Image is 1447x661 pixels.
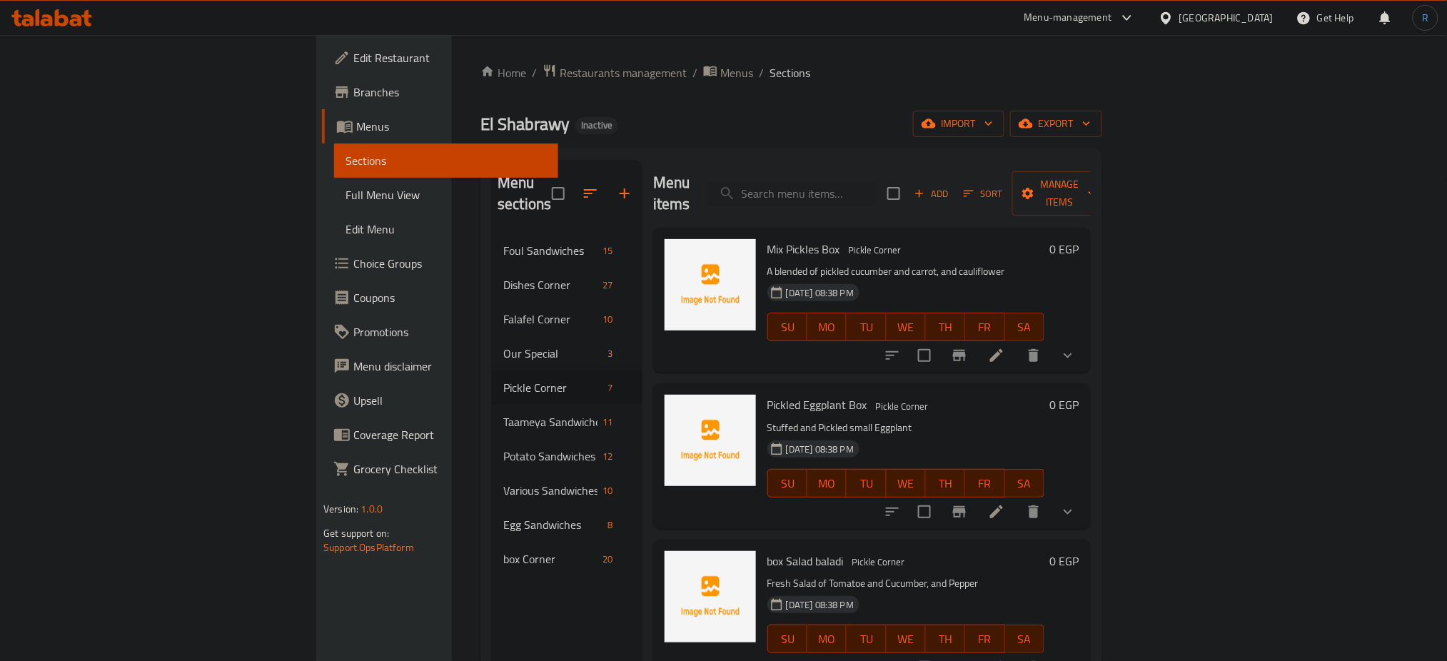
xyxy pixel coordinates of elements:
a: Edit menu item [988,503,1005,520]
a: Grocery Checklist [322,452,558,486]
span: 15 [598,244,619,258]
button: SU [767,625,807,653]
span: Pickle Corner [870,398,934,415]
a: Menus [322,109,558,143]
span: Upsell [353,392,547,409]
span: Menu disclaimer [353,358,547,375]
h2: Menu items [653,172,690,215]
span: Coverage Report [353,426,547,443]
button: TU [847,625,886,653]
span: R [1422,10,1428,26]
div: items [603,516,619,533]
div: Pickle Corner [843,242,907,259]
button: SU [767,313,807,341]
a: Edit menu item [988,347,1005,364]
span: Menus [356,118,547,135]
button: TH [926,469,965,498]
nav: breadcrumb [480,64,1102,82]
h6: 0 EGP [1050,395,1079,415]
span: Pickled Eggplant Box [767,394,867,415]
button: SA [1005,469,1044,498]
button: FR [965,469,1004,498]
span: TU [852,629,880,650]
span: 27 [598,278,619,292]
img: Mix Pickles Box [665,239,756,330]
span: export [1022,115,1091,133]
h6: 0 EGP [1050,239,1079,259]
li: / [759,64,764,81]
span: Grocery Checklist [353,460,547,478]
span: WE [892,473,920,494]
button: SU [767,469,807,498]
div: box Corner [503,550,597,567]
p: Stuffed and Pickled small Eggplant [767,419,1044,437]
span: FR [971,629,999,650]
div: box Corner20 [492,542,642,576]
span: Egg Sandwiches [503,516,603,533]
span: Restaurants management [560,64,687,81]
a: Menu disclaimer [322,349,558,383]
button: delete [1017,338,1051,373]
span: Select to update [909,497,939,527]
span: Sections [770,64,810,81]
span: [DATE] 08:38 PM [780,443,859,456]
span: Manage items [1024,176,1096,211]
div: items [598,311,619,328]
button: WE [887,625,926,653]
span: TH [932,473,959,494]
span: 7 [603,381,619,395]
span: Sort [964,186,1003,202]
div: Our Special3 [492,336,642,370]
a: Sections [334,143,558,178]
span: TU [852,473,880,494]
div: Our Special [503,345,603,362]
a: Coupons [322,281,558,315]
div: Various Sandwiches10 [492,473,642,508]
button: delete [1017,495,1051,529]
span: Select section [879,178,909,208]
button: show more [1051,495,1085,529]
span: SU [774,317,802,338]
div: Pickle Corner7 [492,370,642,405]
div: Pickle Corner [847,554,911,571]
div: Menu-management [1024,9,1112,26]
span: SU [774,629,802,650]
button: Branch-specific-item [942,338,977,373]
span: WE [892,629,920,650]
span: Potato Sandwiches [503,448,597,465]
button: WE [887,313,926,341]
span: 1.0.0 [361,500,383,518]
span: import [924,115,993,133]
div: items [598,482,619,499]
svg: Show Choices [1059,503,1077,520]
span: MO [813,317,841,338]
span: FR [971,317,999,338]
button: MO [807,313,847,341]
button: Branch-specific-item [942,495,977,529]
button: SA [1005,625,1044,653]
a: Branches [322,75,558,109]
a: Edit Restaurant [322,41,558,75]
button: FR [965,313,1004,341]
span: [DATE] 08:38 PM [780,598,859,612]
span: FR [971,473,999,494]
span: SA [1011,317,1039,338]
span: Full Menu View [346,186,547,203]
span: Add item [909,183,954,205]
span: Falafel Corner [503,311,597,328]
a: Full Menu View [334,178,558,212]
svg: Show Choices [1059,347,1077,364]
button: FR [965,625,1004,653]
span: WE [892,317,920,338]
button: Add [909,183,954,205]
span: Add [912,186,951,202]
a: Support.OpsPlatform [323,538,414,557]
img: Pickled Eggplant Box [665,395,756,486]
div: Pickle Corner [503,379,603,396]
div: items [603,379,619,396]
span: TH [932,317,959,338]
